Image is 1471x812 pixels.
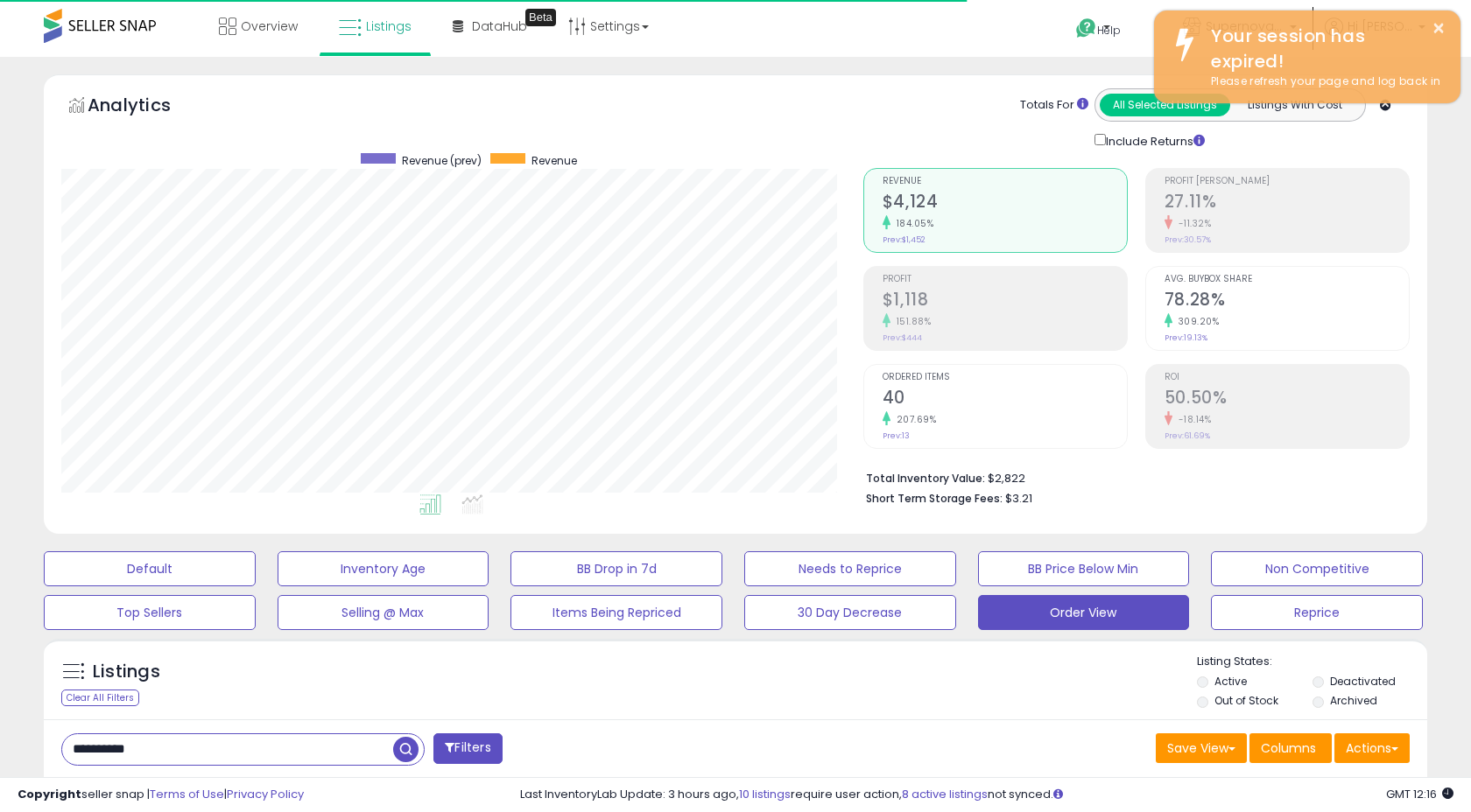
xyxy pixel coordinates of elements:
[866,471,985,486] b: Total Inventory Value:
[978,595,1190,630] button: Order View
[44,551,256,586] button: Default
[1165,177,1409,186] span: Profit [PERSON_NAME]
[18,786,81,802] strong: Copyright
[1165,234,1211,245] small: Prev: 30.57%
[525,9,556,26] div: Tooltip anchor
[44,595,256,630] button: Top Sellers
[1100,94,1230,116] button: All Selected Listings
[883,275,1127,284] span: Profit
[866,466,1397,487] li: $2,822
[1386,786,1453,802] span: 2025-10-13 12:16 GMT
[278,551,489,586] button: Inventory Age
[883,177,1127,186] span: Revenue
[739,786,791,802] a: 10 listings
[883,192,1127,215] h2: $4,124
[1198,73,1447,90] div: Please refresh your page and log back in
[1020,97,1088,114] div: Totals For
[883,373,1127,382] span: Ordered Items
[366,17,412,35] span: Listings
[890,413,937,426] small: 207.69%
[1211,551,1423,586] button: Non Competitive
[1330,674,1396,689] label: Deactivated
[890,217,934,230] small: 184.05%
[1156,733,1247,763] button: Save View
[1198,24,1447,73] div: Your session has expired!
[1214,674,1247,689] label: Active
[1214,693,1278,708] label: Out of Stock
[88,93,205,122] h5: Analytics
[1165,373,1409,382] span: ROI
[883,332,922,343] small: Prev: $444
[520,787,1453,803] div: Last InventoryLab Update: 3 hours ago, require user action, not synced.
[227,786,304,802] a: Privacy Policy
[510,551,722,586] button: BB Drop in 7d
[531,153,577,168] span: Revenue
[1261,739,1316,757] span: Columns
[1211,595,1423,630] button: Reprice
[61,689,139,706] div: Clear All Filters
[1172,217,1212,230] small: -11.32%
[1081,130,1226,150] div: Include Returns
[93,660,160,684] h5: Listings
[472,17,527,35] span: DataHub
[883,290,1127,313] h2: $1,118
[1165,388,1409,411] h2: 50.50%
[744,595,956,630] button: 30 Day Decrease
[150,786,224,802] a: Terms of Use
[1432,17,1446,39] button: ×
[433,733,502,764] button: Filters
[1165,290,1409,313] h2: 78.28%
[1172,413,1212,426] small: -18.14%
[1075,17,1097,39] i: Get Help
[883,430,910,441] small: Prev: 13
[510,595,722,630] button: Items Being Repriced
[1172,315,1220,328] small: 309.20%
[744,551,956,586] button: Needs to Reprice
[1165,332,1207,343] small: Prev: 19.13%
[1334,733,1410,763] button: Actions
[1249,733,1332,763] button: Columns
[883,234,926,245] small: Prev: $1,452
[1197,654,1426,670] p: Listing States:
[890,315,932,328] small: 151.88%
[978,551,1190,586] button: BB Price Below Min
[241,17,298,35] span: Overview
[1165,430,1210,441] small: Prev: 61.69%
[1005,490,1032,507] span: $3.21
[1330,693,1377,708] label: Archived
[18,787,304,803] div: seller snap | |
[1165,192,1409,215] h2: 27.11%
[1062,4,1155,57] a: Help
[1229,94,1360,116] button: Listings With Cost
[902,786,988,802] a: 8 active listings
[278,595,489,630] button: Selling @ Max
[402,153,482,168] span: Revenue (prev)
[883,388,1127,411] h2: 40
[1165,275,1409,284] span: Avg. Buybox Share
[866,491,1003,506] b: Short Term Storage Fees:
[1097,23,1121,38] span: Help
